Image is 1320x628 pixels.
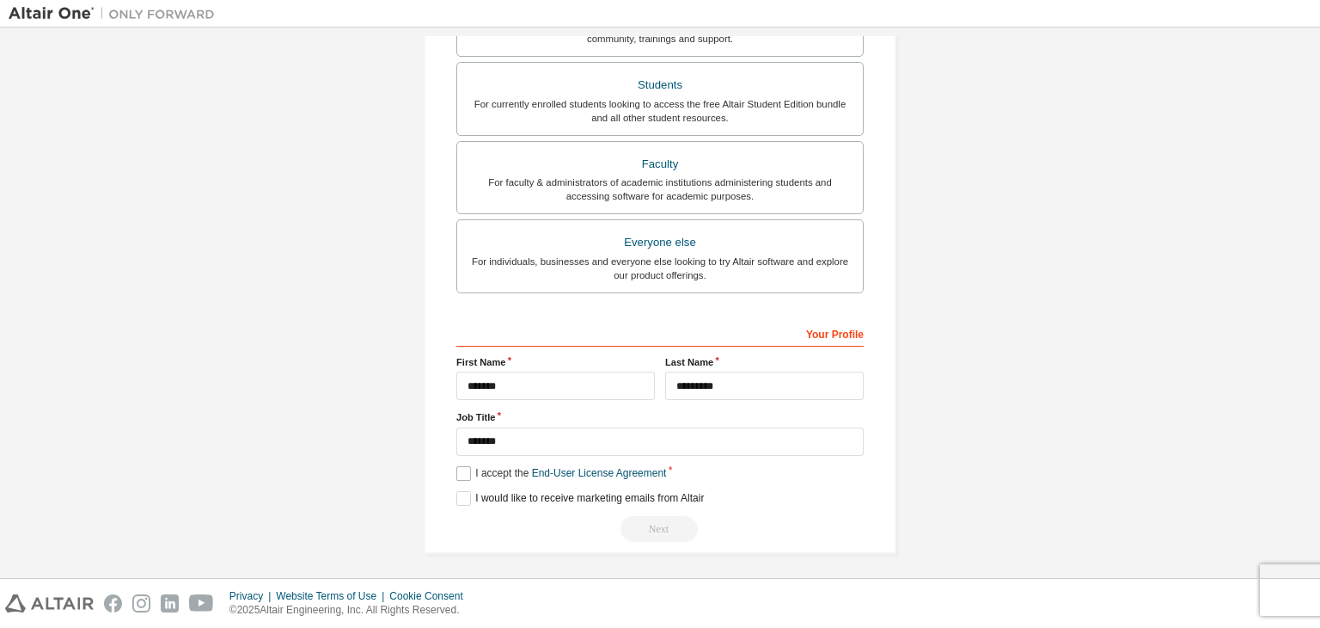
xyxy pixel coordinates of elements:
img: Altair One [9,5,223,22]
label: First Name [456,355,655,369]
div: Cookie Consent [389,589,473,603]
label: I accept the [456,466,666,481]
div: Privacy [229,589,276,603]
div: For faculty & administrators of academic institutions administering students and accessing softwa... [467,175,852,203]
div: For currently enrolled students looking to access the free Altair Student Edition bundle and all ... [467,97,852,125]
img: altair_logo.svg [5,594,94,613]
div: For individuals, businesses and everyone else looking to try Altair software and explore our prod... [467,255,852,282]
div: Email already exists [456,516,864,542]
div: Website Terms of Use [276,589,389,603]
label: I would like to receive marketing emails from Altair [456,491,704,506]
img: linkedin.svg [161,594,179,613]
p: © 2025 Altair Engineering, Inc. All Rights Reserved. [229,603,474,618]
div: Students [467,73,852,97]
a: End-User License Agreement [532,467,667,479]
div: Your Profile [456,319,864,347]
img: youtube.svg [189,594,214,613]
div: Everyone else [467,231,852,255]
label: Job Title [456,410,864,424]
img: facebook.svg [104,594,122,613]
img: instagram.svg [132,594,150,613]
label: Last Name [665,355,864,369]
div: Faculty [467,152,852,176]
